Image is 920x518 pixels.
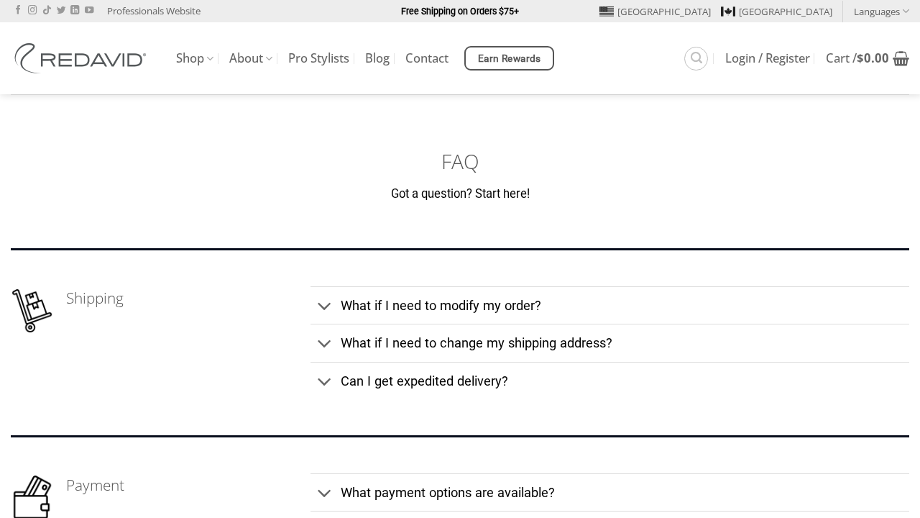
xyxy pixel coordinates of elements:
span: Cart / [826,53,889,64]
a: Follow on Facebook [14,6,22,16]
button: Toggle [310,366,340,398]
a: Follow on YouTube [85,6,93,16]
a: Follow on TikTok [42,6,51,16]
a: Toggle What if I need to change my shipping address? [310,324,909,361]
span: What payment options are available? [341,485,555,500]
a: Follow on LinkedIn [70,6,79,16]
a: Login / Register [725,45,810,71]
img: REDAVID Salon Products | United States [11,43,155,73]
a: Toggle Can I get expedited delivery? [310,362,909,399]
button: Toggle [310,478,340,509]
span: Earn Rewards [478,51,541,67]
a: Contact [405,45,448,71]
bdi: 0.00 [857,50,889,66]
a: About [229,45,272,73]
p: Got a question? Start here! [11,185,909,204]
span: What if I need to change my shipping address? [341,335,612,350]
a: Follow on Twitter [57,6,65,16]
span: $ [857,50,864,66]
a: Earn Rewards [464,46,554,71]
button: Toggle [310,291,340,323]
a: Shop [176,45,213,73]
a: Blog [365,45,390,71]
span: Can I get expedited delivery? [341,373,508,388]
h3: Shipping [66,286,310,310]
span: What if I need to modify my order? [341,298,541,313]
h3: Payment [66,473,310,497]
a: Languages [854,1,909,22]
a: Search [684,47,708,71]
span: Login / Register [725,53,810,64]
a: Toggle What if I need to modify my order? [310,286,909,324]
a: Toggle What payment options are available? [310,473,909,511]
h1: FAQ [11,148,909,175]
a: [GEOGRAPHIC_DATA] [721,1,832,22]
button: Toggle [310,329,340,360]
strong: Free Shipping on Orders $75+ [401,6,519,17]
a: View cart [826,42,909,74]
a: Follow on Instagram [28,6,37,16]
a: Pro Stylists [288,45,349,71]
a: [GEOGRAPHIC_DATA] [599,1,711,22]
